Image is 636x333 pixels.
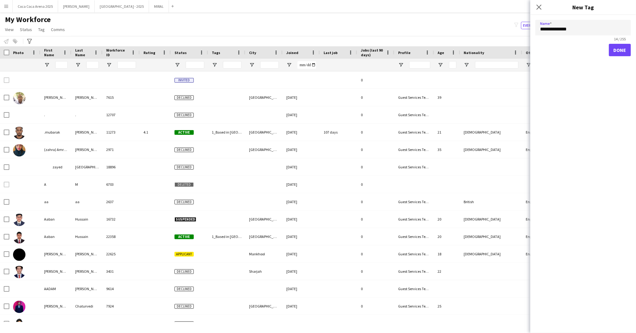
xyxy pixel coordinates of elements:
div: [DEMOGRAPHIC_DATA] [460,315,522,332]
div: [PERSON_NAME] [71,280,102,297]
span: Nationality [464,50,484,55]
span: 14 / 255 [609,37,631,41]
span: Declined [175,304,194,309]
div: 2637 [102,193,140,210]
input: Age Filter Input [449,61,457,69]
div: Aaban [40,228,71,245]
div: 0 [357,158,394,176]
span: Declined [175,95,194,100]
button: Open Filter Menu [438,62,443,68]
div: [GEOGRAPHIC_DATA] [245,89,283,106]
div: [DATE] [283,106,320,123]
button: Open Filter Menu [286,62,292,68]
div: 22625 [102,245,140,262]
div: British [460,193,522,210]
input: Nationality Filter Input [475,61,519,69]
span: Status [20,27,32,32]
div: English, Arabic, Swahili, Other [522,124,584,141]
img: ، mohammed Hassan [13,92,25,104]
div: [DATE] [283,315,320,332]
span: First Name [44,48,60,57]
button: Open Filter Menu [44,62,50,68]
span: Declined [175,165,194,170]
div: 4.1 [140,124,171,141]
button: Open Filter Menu [75,62,81,68]
div: [DATE] [283,228,320,245]
div: 0 [357,141,394,158]
div: 0 [357,245,394,262]
img: Aabid Mohamed [13,266,25,278]
span: Profile [398,50,411,55]
div: 3431 [102,263,140,280]
input: Last Name Filter Input [86,61,99,69]
img: Aabid Anas [13,249,25,261]
div: Guest Services Team [394,193,434,210]
span: Status [175,50,187,55]
div: Guest Services Team [394,141,434,158]
div: 9614 [102,280,140,297]
div: [PERSON_NAME] [71,245,102,262]
div: [PERSON_NAME] [40,245,71,262]
div: [DEMOGRAPHIC_DATA] [460,141,522,158]
img: Aadhil Siraj [13,318,25,331]
div: 0 [357,106,394,123]
div: [GEOGRAPHIC_DATA] [245,315,283,332]
div: [DEMOGRAPHIC_DATA] [460,228,522,245]
div: aa [71,193,102,210]
div: [DATE] [283,158,320,176]
input: Row Selection is disabled for this row (unchecked) [4,77,9,83]
div: 6703 [102,176,140,193]
div: Guest Services Team [394,280,434,297]
div: 107 days [320,124,357,141]
span: Last Name [75,48,91,57]
div: [GEOGRAPHIC_DATA] [245,124,283,141]
div: English, Other [522,315,584,332]
div: .mubarak [40,124,71,141]
div: 1_Based in [GEOGRAPHIC_DATA], 2_English Level = 2/3 Good [208,228,245,245]
div: 0 [357,89,394,106]
div: Guest Services Team [394,124,434,141]
div: Guest Services Team [394,263,434,280]
div: Aaban [40,211,71,228]
div: [DATE] [283,193,320,210]
span: Declined [175,287,194,291]
img: (zahra) Amrita Budhrani [13,144,25,157]
img: Aaban Hussain [13,231,25,244]
div: 1_Based in [GEOGRAPHIC_DATA], 2_English Level = 3/3 Excellent, 4_EA Active, [GEOGRAPHIC_DATA] [208,124,245,141]
input: City Filter Input [260,61,279,69]
div: 18 [434,245,460,262]
div: Hussain [71,211,102,228]
button: Open Filter Menu [175,62,180,68]
div: 0 [357,315,394,332]
button: Open Filter Menu [249,62,255,68]
div: [PERSON_NAME] [40,298,71,315]
div: Guest Services Team [394,245,434,262]
div: 35 [434,141,460,158]
span: Applicant [175,252,194,257]
div: [DATE] [283,89,320,106]
img: .mubarak Ali [13,127,25,139]
div: A [40,176,71,193]
div: [GEOGRAPHIC_DATA] [245,298,283,315]
div: 18896 [102,158,140,176]
div: 4202 [102,315,140,332]
span: Workforce ID [106,48,129,57]
button: MIRAL [149,0,169,12]
div: 22 [434,263,460,280]
img: Aaban Hussain [13,214,25,226]
span: Jobs (last 90 days) [361,48,383,57]
span: Tag [38,27,45,32]
div: Guest Services Team [394,315,434,332]
div: English, Hindi, Urdu [522,211,584,228]
button: Open Filter Menu [526,62,532,68]
div: 0 [357,71,394,89]
div: [PERSON_NAME] [71,89,102,106]
input: Row Selection is disabled for this row (unchecked) [4,182,9,187]
div: Guest Services Team [394,158,434,176]
div: [DATE] [283,298,320,315]
span: Age [438,50,444,55]
span: Other languages [526,50,556,55]
div: [DATE] [283,124,320,141]
span: Invited [175,78,194,83]
div: 21 [434,124,460,141]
